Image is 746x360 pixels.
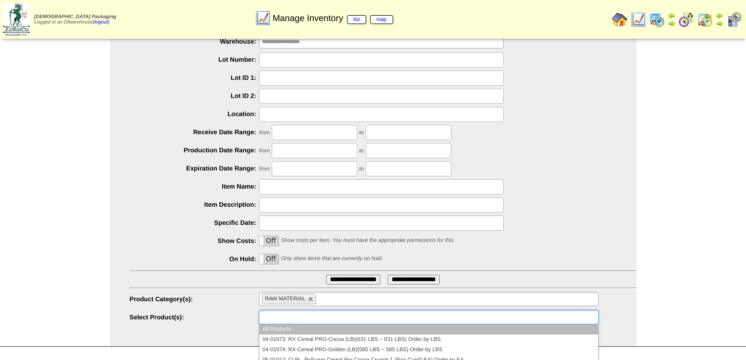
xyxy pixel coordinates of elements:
[130,201,259,208] label: Item Description:
[259,236,279,246] label: Off
[259,254,279,264] label: Off
[273,13,393,24] span: Manage Inventory
[259,324,598,335] li: All Products
[612,12,628,27] img: home.gif
[130,183,259,190] label: Item Name:
[259,236,279,246] div: OnOff
[281,238,455,243] span: Show costs per item. You must have the appropriate permissions for this.
[130,74,259,81] label: Lot ID 1:
[3,3,30,36] img: zoroco-logo-small.webp
[130,237,259,244] label: Show Costs:
[130,313,259,321] label: Select Product(s):
[130,255,259,263] label: On Hold:
[668,12,676,20] img: arrowleft.gif
[130,165,259,172] label: Expiration Date Range:
[130,110,259,118] label: Location:
[281,256,383,262] span: Only show items that are currently on hold.
[259,166,270,172] span: from
[259,148,270,154] span: from
[34,14,116,25] span: Logged in as Gfwarehouse
[130,128,259,136] label: Receive Date Range:
[716,20,723,27] img: arrowright.gif
[259,130,270,136] span: from
[265,296,305,302] span: RAW MATERIAL
[649,12,665,27] img: calendarprod.gif
[359,148,364,154] span: to
[359,130,364,136] span: to
[130,92,259,99] label: Lot ID 2:
[697,12,713,27] img: calendarinout.gif
[259,345,598,355] li: 04-01674: RX-Cereal PRO-Golden (LB)(585 LBS ~ 585 LBS) Order by LBS
[130,56,259,63] label: Lot Number:
[630,12,646,27] img: line_graph.gif
[726,12,742,27] img: calendarcustomer.gif
[678,12,694,27] img: calendarblend.gif
[359,166,364,172] span: to
[34,14,116,20] span: [DEMOGRAPHIC_DATA] Packaging
[255,10,271,26] img: line_graph.gif
[347,15,366,24] a: list
[130,146,259,154] label: Production Date Range:
[259,254,279,264] div: OnOff
[130,295,259,303] label: Product Category(s):
[259,335,598,345] li: 04-01673: RX-Cereal PRO-Cocoa (LB)(631 LBS ~ 631 LBS) Order by LBS
[668,20,676,27] img: arrowright.gif
[93,20,110,25] a: (logout)
[716,12,723,20] img: arrowleft.gif
[130,219,259,226] label: Specific Date:
[370,15,393,24] a: map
